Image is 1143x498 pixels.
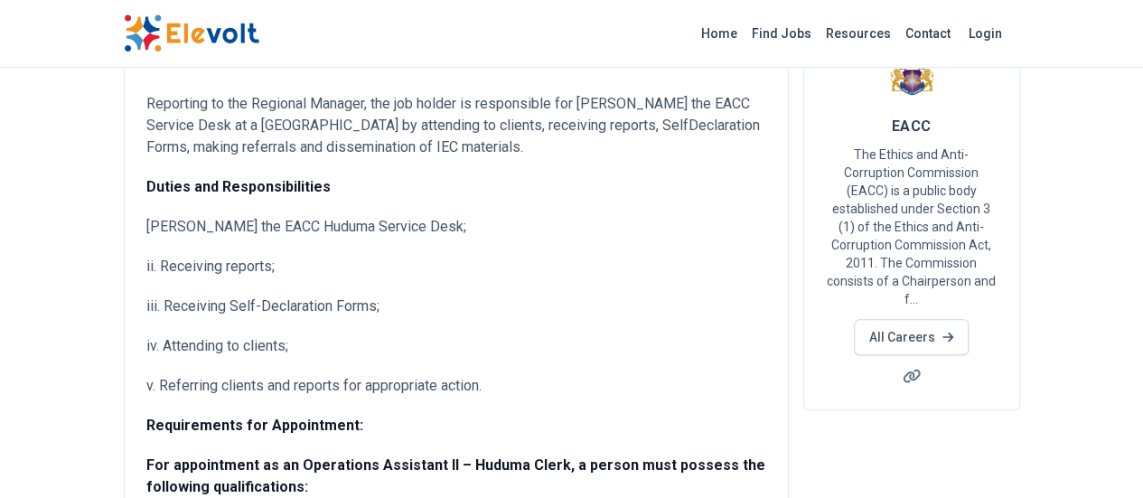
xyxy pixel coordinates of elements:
[826,146,998,308] p: The Ethics and Anti-Corruption Commission (EACC) is a public body established under Section 3 (1)...
[146,417,363,434] strong: Requirements for Appointment:
[146,375,766,397] p: v. Referring clients and reports for appropriate action.
[146,216,766,238] p: [PERSON_NAME] the EACC Huduma Service Desk;
[146,256,766,277] p: ii. Receiving reports;
[745,19,819,48] a: Find Jobs
[898,19,958,48] a: Contact
[819,19,898,48] a: Resources
[694,19,745,48] a: Home
[146,93,766,158] p: Reporting to the Regional Manager, the job holder is responsible for [PERSON_NAME] the EACC Servi...
[146,456,765,495] strong: For appointment as an Operations Assistant II – Huduma Clerk, a person must possess the following...
[854,319,969,355] a: All Careers
[889,53,934,99] img: EACC
[146,296,766,317] p: iii. Receiving Self-Declaration Forms;
[146,178,331,195] strong: Duties and Responsibilities
[892,117,932,135] span: EACC
[146,335,766,357] p: iv. Attending to clients;
[958,15,1013,52] a: Login
[124,14,259,52] img: Elevolt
